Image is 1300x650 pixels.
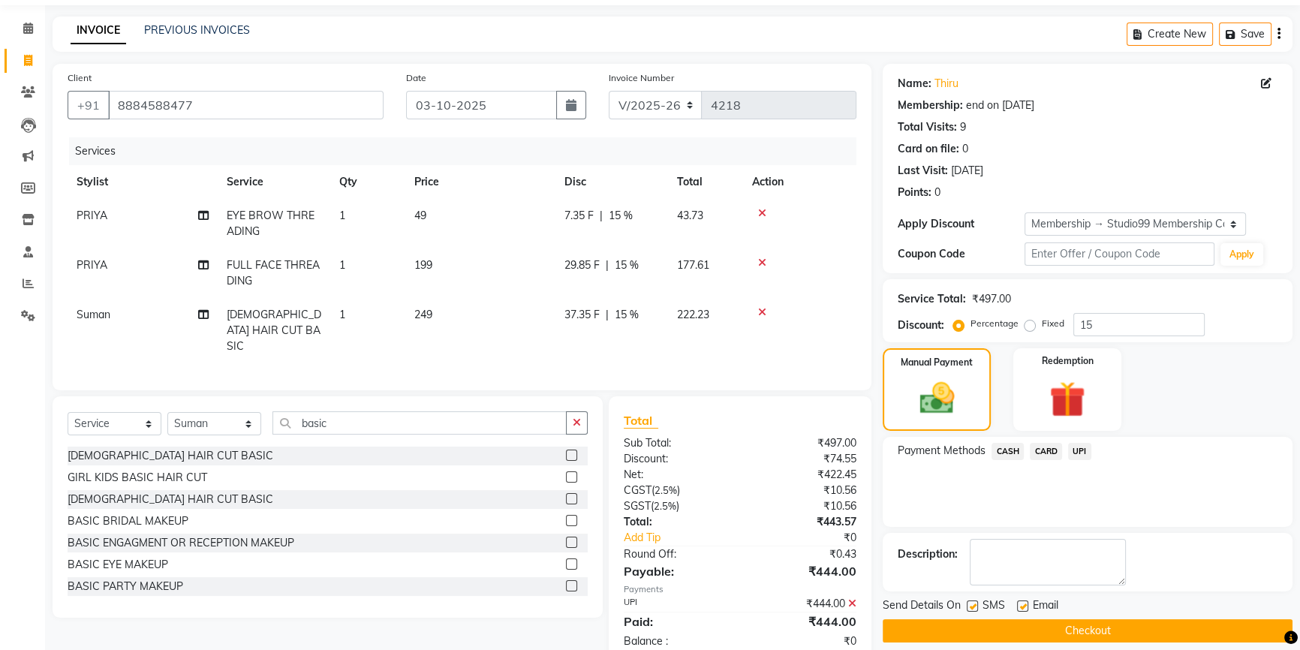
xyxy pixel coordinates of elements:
[740,498,868,514] div: ₹10.56
[970,317,1019,330] label: Percentage
[68,91,110,119] button: +91
[612,530,762,546] a: Add Tip
[68,165,218,199] th: Stylist
[624,499,651,513] span: SGST
[992,443,1024,460] span: CASH
[612,633,740,649] div: Balance :
[740,562,868,580] div: ₹444.00
[68,579,183,594] div: BASIC PARTY MAKEUP
[609,208,633,224] span: 15 %
[740,546,868,562] div: ₹0.43
[108,91,384,119] input: Search by Name/Mobile/Email/Code
[934,185,940,200] div: 0
[144,23,250,37] a: PREVIOUS INVOICES
[414,209,426,222] span: 49
[600,208,603,224] span: |
[339,308,345,321] span: 1
[414,258,432,272] span: 199
[655,484,677,496] span: 2.5%
[405,165,555,199] th: Price
[761,530,868,546] div: ₹0
[77,209,107,222] span: PRIYA
[1219,23,1271,46] button: Save
[564,208,594,224] span: 7.35 F
[972,291,1011,307] div: ₹497.00
[898,546,958,562] div: Description:
[1220,243,1263,266] button: Apply
[898,216,1025,232] div: Apply Discount
[77,308,110,321] span: Suman
[898,76,931,92] div: Name:
[668,165,743,199] th: Total
[227,209,314,238] span: EYE BROW THREADING
[68,557,168,573] div: BASIC EYE MAKEUP
[951,163,983,179] div: [DATE]
[1042,317,1064,330] label: Fixed
[740,451,868,467] div: ₹74.55
[1025,242,1214,266] input: Enter Offer / Coupon Code
[227,308,321,353] span: [DEMOGRAPHIC_DATA] HAIR CUT BASIC
[227,258,320,287] span: FULL FACE THREADING
[983,597,1005,616] span: SMS
[898,246,1025,262] div: Coupon Code
[624,413,658,429] span: Total
[612,498,740,514] div: ( )
[624,483,652,497] span: CGST
[740,483,868,498] div: ₹10.56
[564,307,600,323] span: 37.35 F
[612,596,740,612] div: UPI
[740,612,868,630] div: ₹444.00
[330,165,405,199] th: Qty
[1127,23,1213,46] button: Create New
[909,378,965,418] img: _cash.svg
[740,514,868,530] div: ₹443.57
[77,258,107,272] span: PRIYA
[677,209,703,222] span: 43.73
[898,291,966,307] div: Service Total:
[966,98,1034,113] div: end on [DATE]
[740,633,868,649] div: ₹0
[414,308,432,321] span: 249
[555,165,668,199] th: Disc
[743,165,856,199] th: Action
[612,612,740,630] div: Paid:
[1038,377,1097,422] img: _gift.svg
[654,500,676,512] span: 2.5%
[612,435,740,451] div: Sub Total:
[898,185,931,200] div: Points:
[68,448,273,464] div: [DEMOGRAPHIC_DATA] HAIR CUT BASIC
[612,562,740,580] div: Payable:
[68,492,273,507] div: [DEMOGRAPHIC_DATA] HAIR CUT BASIC
[898,98,963,113] div: Membership:
[934,76,958,92] a: Thiru
[69,137,868,165] div: Services
[272,411,567,435] input: Search or Scan
[339,258,345,272] span: 1
[406,71,426,85] label: Date
[612,483,740,498] div: ( )
[677,258,709,272] span: 177.61
[1042,354,1094,368] label: Redemption
[740,467,868,483] div: ₹422.45
[898,443,986,459] span: Payment Methods
[609,71,674,85] label: Invoice Number
[339,209,345,222] span: 1
[883,597,961,616] span: Send Details On
[1030,443,1062,460] span: CARD
[612,546,740,562] div: Round Off:
[68,470,207,486] div: GIRL KIDS BASIC HAIR CUT
[68,71,92,85] label: Client
[898,141,959,157] div: Card on file:
[898,317,944,333] div: Discount:
[68,535,294,551] div: BASIC ENGAGMENT OR RECEPTION MAKEUP
[218,165,330,199] th: Service
[898,163,948,179] div: Last Visit:
[740,596,868,612] div: ₹444.00
[612,514,740,530] div: Total:
[883,619,1292,642] button: Checkout
[1033,597,1058,616] span: Email
[901,356,973,369] label: Manual Payment
[564,257,600,273] span: 29.85 F
[1068,443,1091,460] span: UPI
[615,307,639,323] span: 15 %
